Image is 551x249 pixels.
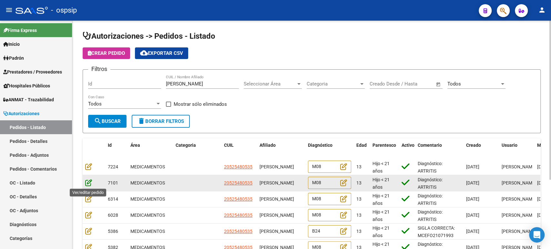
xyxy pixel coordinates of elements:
span: 6028 [108,213,118,218]
span: Edad [356,143,367,148]
span: [PERSON_NAME] [502,164,536,169]
span: MEDICAMENTOS [130,213,165,218]
span: MEDICAMENTOS [130,196,165,202]
span: [PERSON_NAME] [260,164,294,169]
datatable-header-cell: CUIL [221,138,257,160]
span: Inicio [3,41,20,48]
datatable-header-cell: Comentario [415,138,464,160]
div: M08 [308,193,351,205]
span: Crear Pedido [88,50,125,56]
button: Crear Pedido [83,47,130,59]
span: 20525480535 [224,164,252,169]
span: MEDICAMENTOS [130,164,165,169]
span: Autorizaciones [3,110,39,117]
span: 13 [356,229,362,234]
span: Hijo < 21 años [372,209,390,222]
span: Hijo < 21 años [372,225,390,238]
span: Activo [402,143,414,148]
span: Mostrar sólo eliminados [174,100,227,108]
span: CUIL [224,143,234,148]
span: [PERSON_NAME] [260,196,294,202]
span: 20525480535 [224,213,252,218]
mat-icon: delete [138,117,145,125]
span: [DATE] [466,196,479,202]
span: Afiliado [260,143,276,148]
div: M08 [308,161,351,173]
span: [DATE] [466,180,479,185]
span: 13 [356,196,362,202]
span: - ospsip [51,3,77,17]
span: [DATE] [466,164,479,169]
div: M08 [308,177,351,189]
span: MEDICAMENTOS [130,229,165,234]
h3: Filtros [88,65,110,74]
datatable-header-cell: Área [128,138,173,160]
span: Todos [447,81,461,87]
div: M08 [308,209,351,222]
datatable-header-cell: Usuario [499,138,535,160]
span: Comentario [418,143,442,148]
span: Id [108,143,112,148]
span: 20525480535 [224,196,252,202]
span: [DATE] [466,213,479,218]
span: Borrar Filtros [138,118,184,124]
input: Fecha inicio [370,81,396,87]
span: [DATE] [537,164,550,169]
span: Todos [88,101,102,107]
mat-icon: search [94,117,102,125]
span: [DATE] [537,213,550,218]
span: [PERSON_NAME] [502,229,536,234]
span: Exportar CSV [140,50,183,56]
span: ANMAT - Trazabilidad [3,96,54,103]
span: [DATE] [466,229,479,234]
span: 13 [356,180,362,185]
span: Hospitales Públicos [3,82,50,89]
span: Creado [466,143,481,148]
span: 20525480535 [224,229,252,234]
span: Hijo < 21 años [372,177,390,190]
datatable-header-cell: Id [105,138,128,160]
span: [DATE] [537,196,550,202]
span: Autorizaciones -> Pedidos - Listado [83,32,215,41]
span: Hijo < 21 años [372,161,390,174]
div: B24 [308,225,351,238]
mat-icon: menu [5,6,13,14]
div: Open Intercom Messenger [529,227,545,243]
button: Exportar CSV [135,47,188,59]
datatable-header-cell: Creado [464,138,499,160]
span: [PERSON_NAME] [502,180,536,185]
span: 20525480535 [224,180,252,185]
mat-icon: person [538,6,546,14]
span: Categoria [176,143,196,148]
datatable-header-cell: Diagnóstico [305,138,354,160]
span: [PERSON_NAME] [502,196,536,202]
datatable-header-cell: Categoria [173,138,221,160]
datatable-header-cell: Parentesco [370,138,399,160]
span: 13 [356,213,362,218]
span: [PERSON_NAME] [260,213,294,218]
datatable-header-cell: Activo [399,138,415,160]
span: Padrón [3,55,24,62]
span: Categoria [307,81,359,87]
span: 7101 [108,180,118,185]
button: Borrar Filtros [132,115,190,128]
button: Buscar [88,115,127,128]
button: Open calendar [435,81,442,88]
span: [DATE] [537,180,550,185]
datatable-header-cell: Edad [354,138,370,160]
span: [PERSON_NAME] [260,229,294,234]
span: [PERSON_NAME] [260,180,294,185]
input: Fecha fin [402,81,433,87]
span: Seleccionar Área [244,81,296,87]
span: Buscar [94,118,121,124]
span: 13 [356,164,362,169]
span: Usuario [502,143,517,148]
span: Parentesco [372,143,396,148]
mat-icon: cloud_download [140,49,148,57]
span: 6314 [108,196,118,202]
span: 5386 [108,229,118,234]
datatable-header-cell: Afiliado [257,138,305,160]
span: 7224 [108,164,118,169]
span: Firma Express [3,27,37,34]
span: Hijo < 21 años [372,193,390,206]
